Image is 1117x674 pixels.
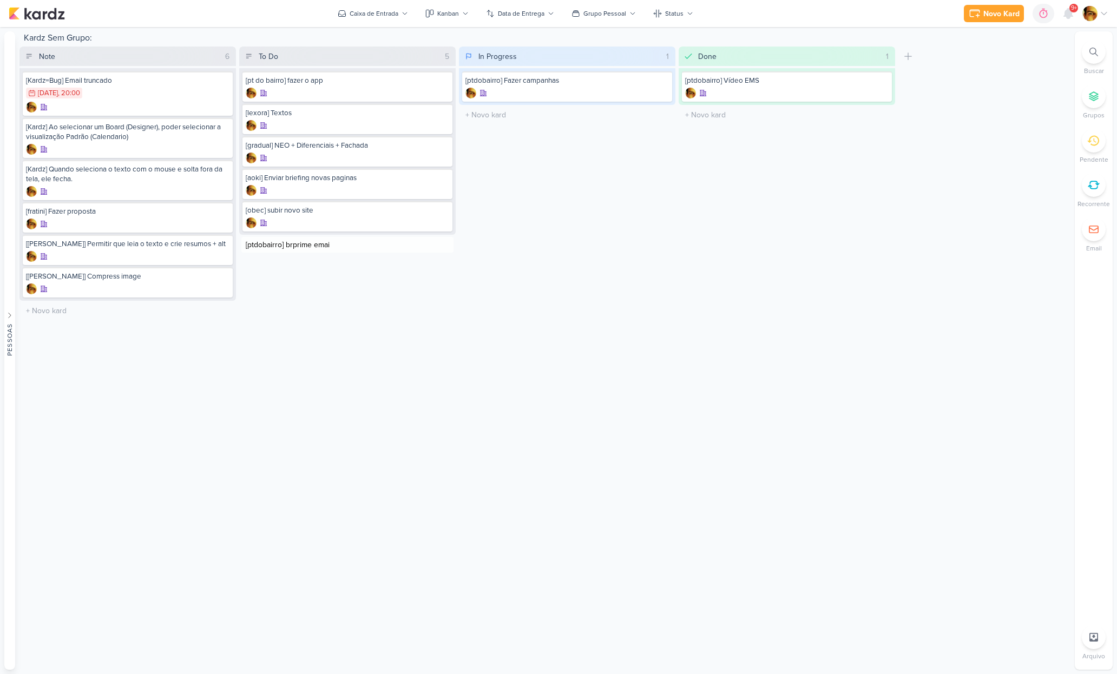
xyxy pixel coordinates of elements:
img: Leandro Guedes [246,217,257,228]
div: Criador(a): Leandro Guedes [26,219,37,229]
div: [lexora] Textos [246,108,449,118]
div: [aoki] Enviar briefing novas paginas [246,173,449,183]
img: Leandro Guedes [246,120,257,131]
div: [Kardz=Bug] Email truncado [26,76,229,85]
div: [DATE] [38,90,58,97]
img: Leandro Guedes [246,185,257,196]
input: + Novo kard [461,107,673,123]
div: 1 [662,51,673,62]
div: Criador(a): Leandro Guedes [246,120,257,131]
img: Leandro Guedes [1082,6,1098,21]
img: Leandro Guedes [246,153,257,163]
div: Criador(a): Leandro Guedes [246,217,257,228]
div: Pessoas [5,323,15,356]
img: Leandro Guedes [26,283,37,294]
img: Leandro Guedes [26,219,37,229]
div: [obec] subir novo site [246,206,449,215]
img: Leandro Guedes [685,88,696,98]
img: Leandro Guedes [26,186,37,197]
div: Kardz Sem Grupo: [19,31,1070,47]
img: Leandro Guedes [26,251,37,262]
div: 6 [221,51,234,62]
p: Email [1086,243,1102,253]
p: Recorrente [1077,199,1110,209]
div: [gradual] NEO + Diferenciais + Fachada [246,141,449,150]
img: Leandro Guedes [26,102,37,113]
p: Grupos [1083,110,1105,120]
div: [amelia] Permitir que leia o texto e crie resumos + alt [26,239,229,249]
div: [Kardz] Ao selecionar um Board (Designer), poder selecionar a visualização Padrão (Calendario) [26,122,229,142]
div: Criador(a): Leandro Guedes [26,102,37,113]
div: Criador(a): Leandro Guedes [26,186,37,197]
div: [Kardz] Quando seleciona o texto com o mouse e solta fora da tela, ele fecha. [26,164,229,184]
input: + Novo kard [241,237,454,253]
img: kardz.app [9,7,65,20]
div: Criador(a): Leandro Guedes [26,144,37,155]
div: [ptdobairro] Vídeo EMS [685,76,889,85]
img: Leandro Guedes [465,88,476,98]
li: Ctrl + F [1075,40,1113,76]
div: [fratini] Fazer proposta [26,207,229,216]
p: Buscar [1084,66,1104,76]
div: Criador(a): Leandro Guedes [465,88,476,98]
input: + Novo kard [681,107,893,123]
div: 5 [441,51,454,62]
div: Criador(a): Leandro Guedes [26,251,37,262]
p: Arquivo [1082,651,1105,661]
div: , 20:00 [58,90,80,97]
div: Criador(a): Leandro Guedes [246,153,257,163]
img: Leandro Guedes [246,88,257,98]
div: Novo Kard [983,8,1020,19]
div: 1 [882,51,893,62]
button: Novo Kard [964,5,1024,22]
div: [pt do bairro] fazer o app [246,76,449,85]
div: Criador(a): Leandro Guedes [26,283,37,294]
div: [amelia] Compress image [26,272,229,281]
div: Criador(a): Leandro Guedes [685,88,696,98]
div: Criador(a): Leandro Guedes [246,185,257,196]
div: [ptdobairro] Fazer campanhas [465,76,669,85]
span: 9+ [1071,4,1077,12]
button: Pessoas [4,31,15,670]
input: + Novo kard [22,303,234,319]
p: Pendente [1080,155,1108,164]
div: Criador(a): Leandro Guedes [246,88,257,98]
img: Leandro Guedes [26,144,37,155]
